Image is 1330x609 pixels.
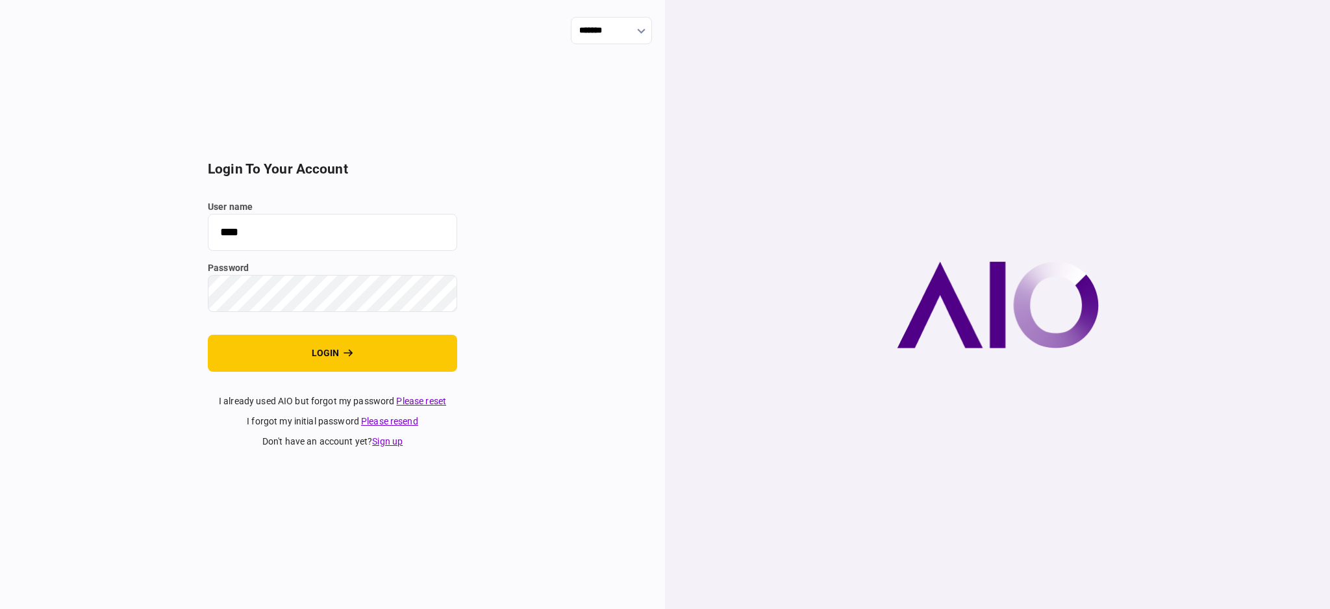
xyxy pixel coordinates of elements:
[361,416,418,426] a: Please resend
[897,261,1099,348] img: AIO company logo
[208,415,457,428] div: I forgot my initial password
[396,396,446,406] a: Please reset
[208,200,457,214] label: user name
[208,335,457,372] button: login
[571,17,652,44] input: show language options
[208,435,457,448] div: don't have an account yet ?
[208,395,457,408] div: I already used AIO but forgot my password
[208,261,457,275] label: password
[208,161,457,177] h2: login to your account
[372,436,403,447] a: Sign up
[208,275,457,312] input: password
[208,214,457,251] input: user name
